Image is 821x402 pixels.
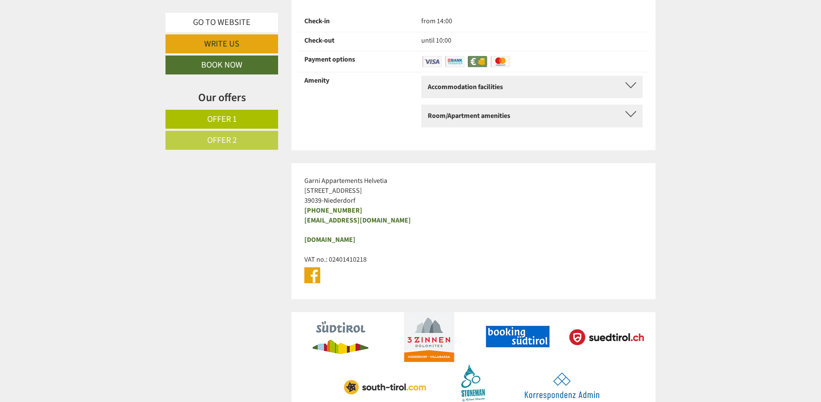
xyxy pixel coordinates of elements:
img: Visa [421,55,443,68]
span: [STREET_ADDRESS] [304,186,362,195]
label: Check-out [304,36,334,46]
a: [DOMAIN_NAME] [304,235,355,244]
div: from 14:00 [415,16,649,26]
img: Cash [467,55,488,68]
span: Offer 2 [207,134,237,146]
b: Room/Apartment amenities [428,111,510,121]
img: Maestro [490,55,511,68]
a: Write us [165,34,278,53]
span: Garni Appartements Helvetia [304,176,387,186]
a: Go to website [165,13,278,32]
span: 39039 [304,196,322,205]
div: - VAT no. [291,163,443,299]
a: Book now [165,56,278,74]
label: Amenity [304,76,329,86]
a: [EMAIL_ADDRESS][DOMAIN_NAME] [304,216,411,225]
label: Check-in [304,16,330,26]
a: [PHONE_NUMBER] [304,206,362,215]
span: Niederdorf [324,196,355,205]
img: Bank transfer [444,55,466,68]
span: Offer 1 [207,113,237,125]
span: : 02401410218 [326,255,367,264]
div: until 10:00 [415,36,649,46]
b: Accommodation facilities [428,82,503,92]
label: Payment options [304,55,355,65]
div: Our offers [165,90,278,105]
